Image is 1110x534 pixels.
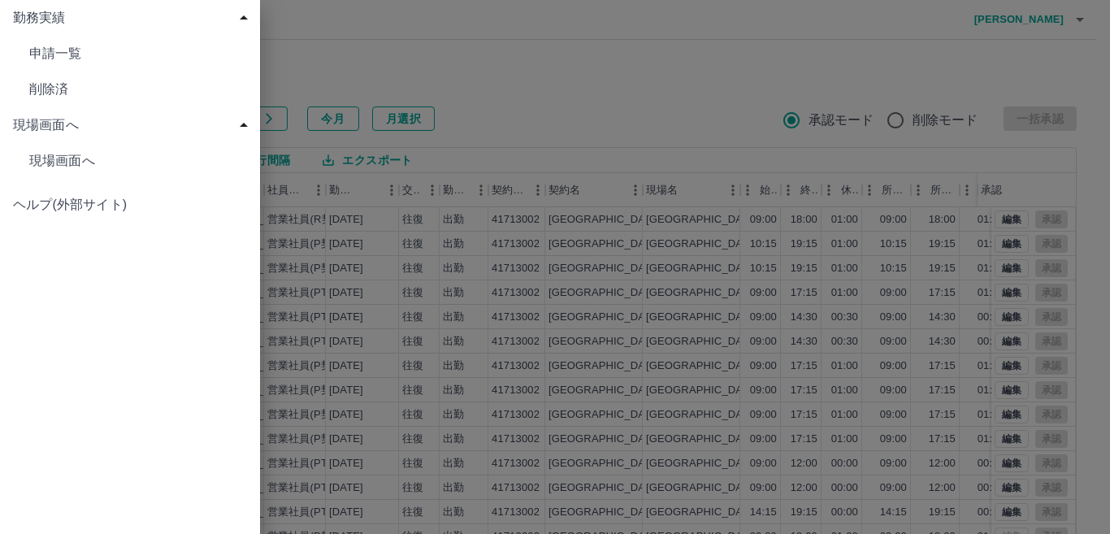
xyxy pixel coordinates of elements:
[13,195,247,215] span: ヘルプ(外部サイト)
[29,151,247,171] span: 現場画面へ
[13,115,254,135] span: 現場画面へ
[29,44,247,63] span: 申請一覧
[29,80,247,99] span: 削除済
[13,8,254,28] span: 勤務実績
